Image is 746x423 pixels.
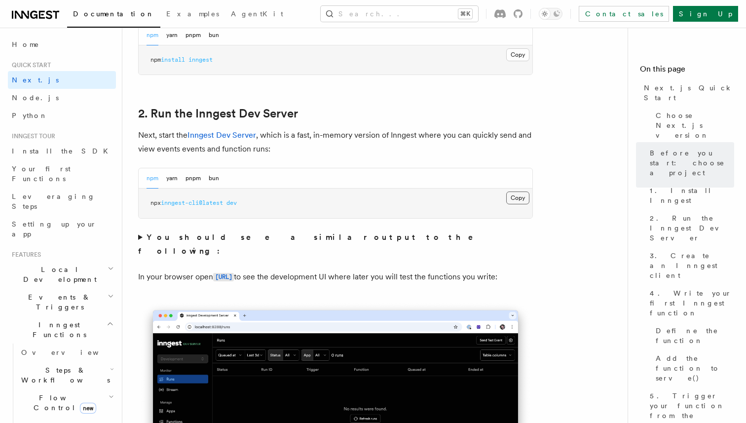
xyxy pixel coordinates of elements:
span: Leveraging Steps [12,192,95,210]
code: [URL] [213,273,234,281]
a: Documentation [67,3,160,28]
a: Examples [160,3,225,27]
a: 1. Install Inngest [646,182,734,209]
button: Search...⌘K [321,6,478,22]
button: bun [209,25,219,45]
h4: On this page [640,63,734,79]
a: Contact sales [579,6,669,22]
span: Your first Functions [12,165,71,183]
button: npm [147,168,158,189]
span: Choose Next.js version [656,111,734,140]
button: pnpm [186,168,201,189]
span: Define the function [656,326,734,346]
a: Next.js Quick Start [640,79,734,107]
a: Your first Functions [8,160,116,188]
span: npx [150,199,161,206]
a: Inngest Dev Server [187,130,256,140]
span: new [80,403,96,414]
button: Steps & Workflows [17,361,116,389]
a: Choose Next.js version [652,107,734,144]
button: Inngest Functions [8,316,116,344]
a: 2. Run the Inngest Dev Server [138,107,298,120]
span: npm [150,56,161,63]
button: Local Development [8,261,116,288]
a: AgentKit [225,3,289,27]
span: Overview [21,348,123,356]
span: Home [12,39,39,49]
a: Setting up your app [8,215,116,243]
span: Inngest tour [8,132,55,140]
span: Python [12,112,48,119]
button: Events & Triggers [8,288,116,316]
a: Add the function to serve() [652,349,734,387]
p: Next, start the , which is a fast, in-memory version of Inngest where you can quickly send and vi... [138,128,533,156]
a: Define the function [652,322,734,349]
a: 3. Create an Inngest client [646,247,734,284]
a: 4. Write your first Inngest function [646,284,734,322]
span: Examples [166,10,219,18]
kbd: ⌘K [458,9,472,19]
button: yarn [166,25,178,45]
span: Add the function to serve() [656,353,734,383]
button: Toggle dark mode [539,8,562,20]
span: Documentation [73,10,154,18]
span: Flow Control [17,393,109,413]
button: npm [147,25,158,45]
button: bun [209,168,219,189]
p: In your browser open to see the development UI where later you will test the functions you write: [138,270,533,284]
a: 2. Run the Inngest Dev Server [646,209,734,247]
a: Python [8,107,116,124]
span: 2. Run the Inngest Dev Server [650,213,734,243]
a: Overview [17,344,116,361]
span: inngest [188,56,213,63]
a: Sign Up [673,6,738,22]
span: inngest-cli@latest [161,199,223,206]
button: Copy [506,192,529,204]
span: AgentKit [231,10,283,18]
span: Node.js [12,94,59,102]
span: Inngest Functions [8,320,107,340]
span: 4. Write your first Inngest function [650,288,734,318]
a: Before you start: choose a project [646,144,734,182]
button: Copy [506,48,529,61]
span: Next.js [12,76,59,84]
a: Leveraging Steps [8,188,116,215]
span: Next.js Quick Start [644,83,734,103]
a: [URL] [213,272,234,281]
a: Node.js [8,89,116,107]
summary: You should see a similar output to the following: [138,231,533,258]
span: Features [8,251,41,259]
span: 1. Install Inngest [650,186,734,205]
span: Local Development [8,265,108,284]
span: Quick start [8,61,51,69]
button: pnpm [186,25,201,45]
button: Flow Controlnew [17,389,116,417]
button: yarn [166,168,178,189]
span: 3. Create an Inngest client [650,251,734,280]
strong: You should see a similar output to the following: [138,232,487,256]
a: Home [8,36,116,53]
span: Events & Triggers [8,292,108,312]
span: Steps & Workflows [17,365,110,385]
span: install [161,56,185,63]
span: dev [226,199,237,206]
span: Setting up your app [12,220,97,238]
span: Install the SDK [12,147,114,155]
a: Install the SDK [8,142,116,160]
span: Before you start: choose a project [650,148,734,178]
a: Next.js [8,71,116,89]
